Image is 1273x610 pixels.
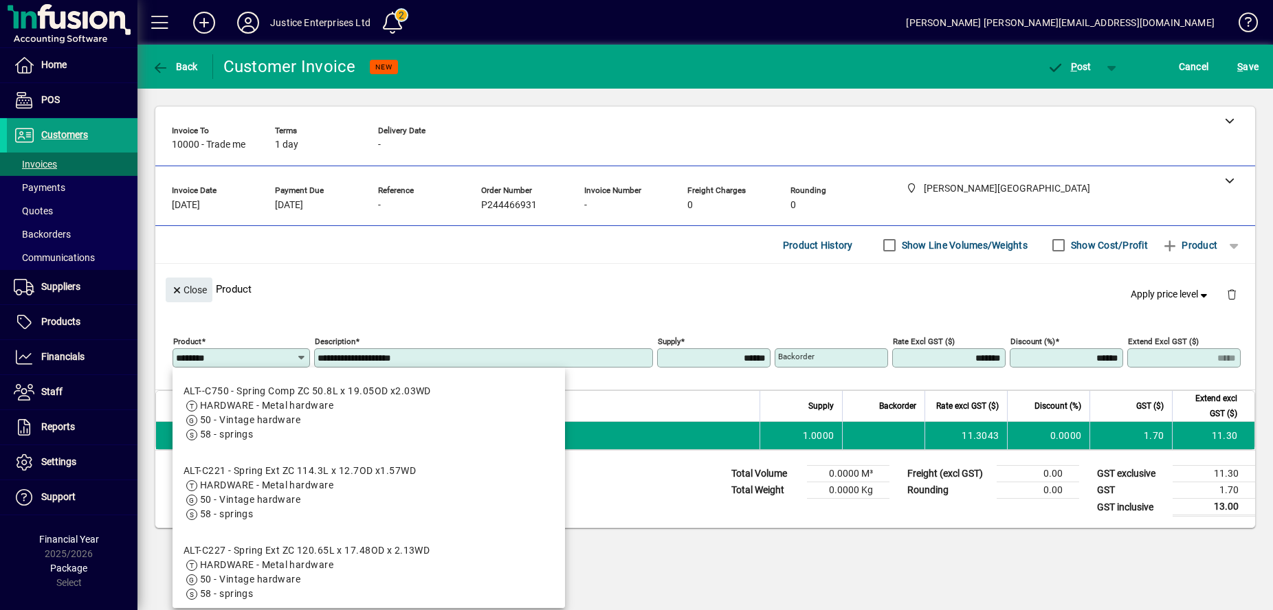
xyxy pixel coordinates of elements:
button: Back [148,54,201,79]
a: Knowledge Base [1228,3,1256,47]
span: Backorders [14,229,71,240]
a: Home [7,48,137,82]
span: Apply price level [1131,287,1210,302]
td: 13.00 [1173,499,1255,516]
span: Suppliers [41,281,80,292]
span: P [1071,61,1077,72]
app-page-header-button: Delete [1215,288,1248,300]
span: Close [171,279,207,302]
span: Product [1162,234,1217,256]
span: Discount (%) [1034,398,1081,414]
a: Invoices [7,152,137,176]
a: Products [7,305,137,339]
span: Settings [41,456,76,467]
span: - [378,139,381,150]
span: Invoices [14,159,57,170]
td: 1.70 [1173,482,1255,499]
span: [DATE] [172,200,200,211]
span: Financial Year [39,534,99,545]
span: Rate excl GST ($) [936,398,999,414]
td: GST inclusive [1090,499,1173,516]
mat-label: Description [315,337,355,346]
span: HARDWARE - Metal hardware [200,479,333,490]
td: GST [1090,482,1173,499]
button: Save [1234,54,1262,79]
a: Financials [7,340,137,374]
div: Justice Enterprises Ltd [270,12,370,34]
span: Home [41,59,67,70]
span: 1 day [275,139,298,150]
mat-option: ALT--C750 - Spring Comp ZC 50.8L x 19.05OD x2.03WD [173,373,565,453]
span: 58 - springs [200,429,253,440]
div: ALT-C227 - Spring Ext ZC 120.65L x 17.48OD x 2.13WD [184,543,430,558]
span: Financials [41,351,85,362]
mat-label: Backorder [778,352,815,361]
td: 0.0000 M³ [807,466,889,482]
span: P244466931 [481,200,537,211]
mat-label: Product [173,337,201,346]
span: ost [1047,61,1092,72]
span: Staff [41,386,63,397]
button: Add [182,10,226,35]
td: GST exclusive [1090,466,1173,482]
a: Support [7,480,137,515]
span: Support [41,491,76,502]
span: - [584,200,587,211]
a: Reports [7,410,137,444]
div: Customer Invoice [223,56,356,78]
td: 0.00 [997,482,1079,499]
mat-option: ALT-C221 - Spring Ext ZC 114.3L x 12.7OD x1.57WD [173,453,565,532]
td: 0.0000 Kg [807,482,889,499]
app-page-header-button: Back [137,54,213,79]
span: Cancel [1179,56,1209,78]
span: - [378,200,381,211]
mat-label: Rate excl GST ($) [893,337,955,346]
label: Show Line Volumes/Weights [899,238,1028,252]
a: Quotes [7,199,137,223]
div: Product [155,264,1255,314]
td: Total Weight [724,482,807,499]
span: S [1237,61,1243,72]
span: 0 [790,200,796,211]
span: Reports [41,421,75,432]
mat-label: Discount (%) [1010,337,1055,346]
td: 0.0000 [1007,422,1089,449]
span: Product History [783,234,853,256]
div: ALT-C221 - Spring Ext ZC 114.3L x 12.7OD x1.57WD [184,464,416,478]
button: Cancel [1175,54,1213,79]
span: 0 [687,200,693,211]
a: Staff [7,375,137,409]
td: 11.30 [1173,466,1255,482]
div: [PERSON_NAME] [PERSON_NAME][EMAIL_ADDRESS][DOMAIN_NAME] [906,12,1215,34]
span: GST ($) [1136,398,1164,414]
button: Apply price level [1125,282,1216,307]
span: 58 - springs [200,588,253,599]
span: 58 - springs [200,508,253,519]
mat-label: Extend excl GST ($) [1128,337,1199,346]
span: NEW [375,63,392,71]
span: Products [41,316,80,327]
span: Back [152,61,198,72]
app-page-header-button: Close [162,283,216,295]
td: 0.00 [997,466,1079,482]
td: Rounding [900,482,997,499]
div: ALT--C750 - Spring Comp ZC 50.8L x 19.05OD x2.03WD [184,384,431,398]
a: POS [7,83,137,117]
mat-label: Supply [658,337,680,346]
span: ave [1237,56,1259,78]
span: POS [41,94,60,105]
a: Communications [7,246,137,269]
a: Settings [7,445,137,479]
span: HARDWARE - Metal hardware [200,400,333,411]
button: Product History [777,233,859,258]
span: HARDWARE - Metal hardware [200,559,333,570]
span: Package [50,563,87,574]
td: Total Volume [724,466,807,482]
button: Profile [226,10,270,35]
span: Extend excl GST ($) [1181,391,1237,421]
a: Payments [7,176,137,199]
span: Backorder [879,398,916,414]
div: 11.3043 [933,429,999,442]
button: Close [166,278,212,302]
span: 50 - Vintage hardware [200,574,300,585]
